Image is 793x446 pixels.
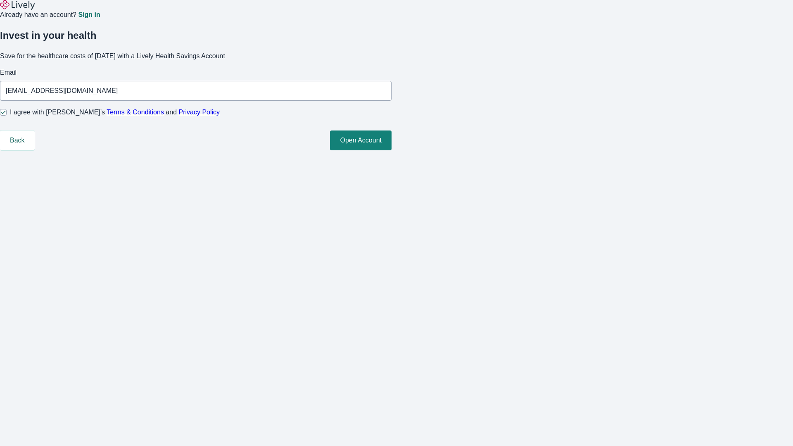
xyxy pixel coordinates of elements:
button: Open Account [330,130,392,150]
a: Terms & Conditions [107,109,164,116]
a: Privacy Policy [179,109,220,116]
a: Sign in [78,12,100,18]
span: I agree with [PERSON_NAME]’s and [10,107,220,117]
